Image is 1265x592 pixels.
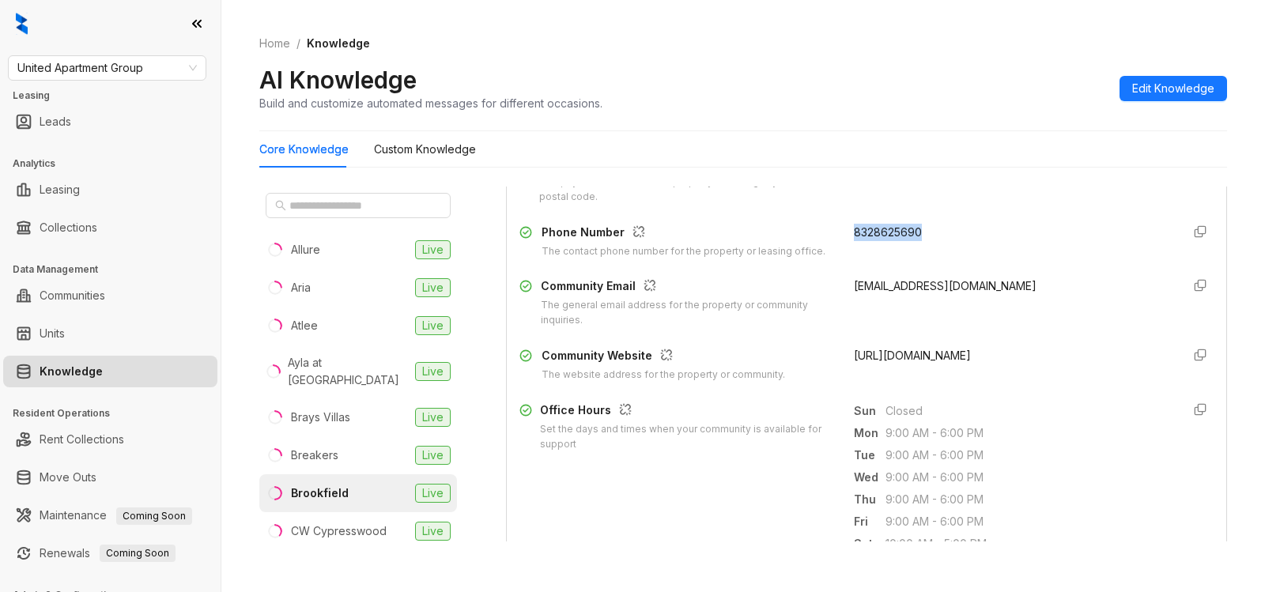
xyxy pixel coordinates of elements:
a: Communities [40,280,105,311]
span: Coming Soon [116,507,192,525]
span: Edit Knowledge [1132,80,1214,97]
h3: Analytics [13,156,221,171]
div: Custom Knowledge [374,141,476,158]
a: Leasing [40,174,80,206]
span: 8328625690 [854,225,922,239]
div: Build and customize automated messages for different occasions. [259,95,602,111]
span: Sat [854,535,885,552]
a: Collections [40,212,97,243]
span: Live [415,484,451,503]
div: Community Website [542,347,785,368]
span: [EMAIL_ADDRESS][DOMAIN_NAME] [854,279,1037,292]
h3: Resident Operations [13,406,221,420]
div: The contact phone number for the property or leasing office. [542,244,825,259]
li: Maintenance [3,500,217,531]
div: Brays Villas [291,409,350,426]
a: Rent Collections [40,424,124,455]
div: Ayla at [GEOGRAPHIC_DATA] [288,354,409,389]
button: Edit Knowledge [1120,76,1227,101]
h3: Data Management [13,262,221,277]
li: Leads [3,106,217,138]
div: The general email address for the property or community inquiries. [541,298,835,328]
li: Communities [3,280,217,311]
span: 9:00 AM - 6:00 PM [885,424,1169,442]
span: Thu [854,491,885,508]
span: [URL][DOMAIN_NAME] [854,349,971,362]
span: Live [415,522,451,541]
span: 9:00 AM - 6:00 PM [885,469,1169,486]
span: Sun [854,402,885,420]
li: Leasing [3,174,217,206]
span: 9:00 AM - 6:00 PM [885,491,1169,508]
li: Renewals [3,537,217,569]
a: Home [256,35,293,52]
div: Atlee [291,317,318,334]
a: Move Outs [40,462,96,493]
li: Units [3,318,217,349]
span: 10:00 AM - 5:00 PM [885,535,1169,552]
a: RenewalsComing Soon [40,537,176,569]
div: Aria [291,279,311,296]
span: Live [415,240,451,259]
span: Live [415,278,451,297]
span: Tue [854,447,885,464]
span: Live [415,408,451,427]
span: Fri [854,513,885,530]
h2: AI Knowledge [259,65,417,95]
h3: Leasing [13,89,221,103]
div: Office Hours [540,402,834,422]
a: Knowledge [40,356,103,387]
span: Live [415,362,451,381]
div: Community Email [541,277,835,298]
li: Knowledge [3,356,217,387]
span: Live [415,446,451,465]
span: Wed [854,469,885,486]
div: Brookfield [291,485,349,502]
li: / [296,35,300,52]
div: The website address for the property or community. [542,368,785,383]
div: The physical address of the property, including city, state, and postal code. [539,175,835,205]
a: Leads [40,106,71,138]
span: United Apartment Group [17,56,197,80]
span: 9:00 AM - 6:00 PM [885,447,1169,464]
span: Live [415,316,451,335]
div: CW Cypresswood [291,522,387,540]
div: Breakers [291,447,338,464]
div: Allure [291,241,320,258]
span: Coming Soon [100,545,176,562]
li: Move Outs [3,462,217,493]
img: logo [16,13,28,35]
a: Units [40,318,65,349]
span: 9:00 AM - 6:00 PM [885,513,1169,530]
div: Set the days and times when your community is available for support [540,422,834,452]
li: Collections [3,212,217,243]
div: Core Knowledge [259,141,349,158]
div: Phone Number [542,224,825,244]
span: Mon [854,424,885,442]
span: Knowledge [307,36,370,50]
li: Rent Collections [3,424,217,455]
span: search [275,200,286,211]
span: Closed [885,402,1169,420]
